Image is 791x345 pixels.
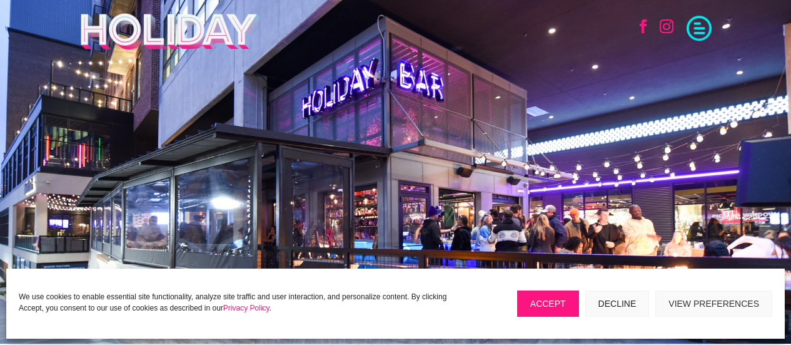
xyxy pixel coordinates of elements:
button: Accept [517,291,579,317]
button: View preferences [655,291,772,317]
a: Follow on Facebook [630,13,657,40]
button: Decline [585,291,650,317]
a: Privacy Policy [223,304,270,312]
a: Follow on Instagram [653,13,680,40]
a: Holiday [79,42,261,52]
img: Holiday [79,13,261,50]
p: We use cookies to enable essential site functionality, analyze site traffic and user interaction,... [19,291,473,314]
